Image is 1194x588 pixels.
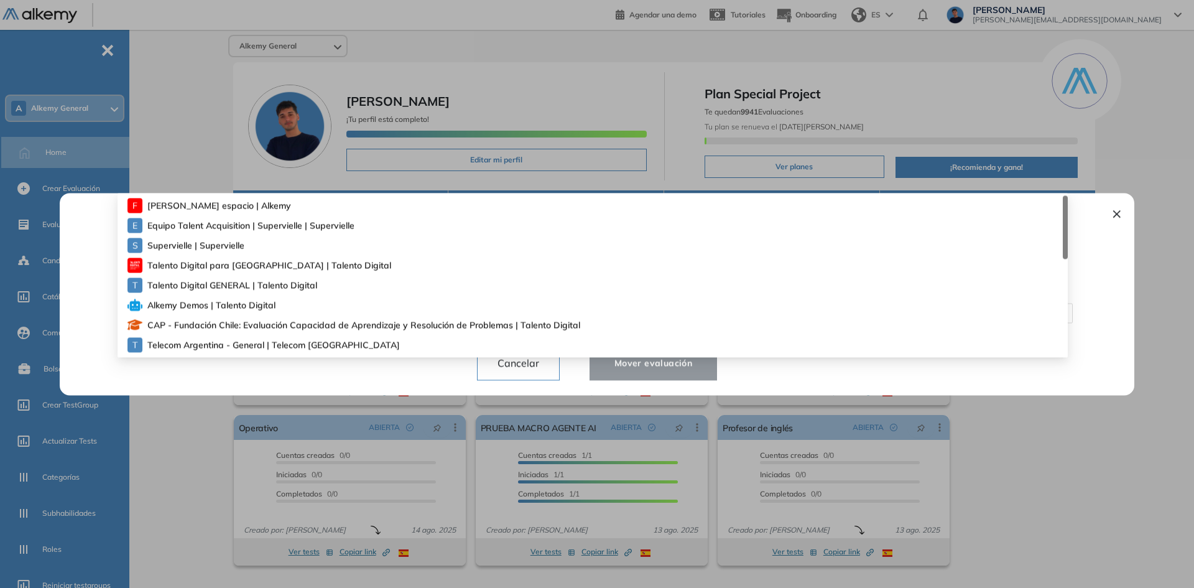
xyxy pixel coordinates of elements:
img: https://assets.alkemy.org/workspaces/620/d203e0be-08f6-444b-9eae-a92d815a506f.png [130,260,140,270]
span: Equipo Talent Acquisition | Supervielle | Supervielle [147,218,318,232]
button: Cancelar [477,345,560,380]
span: Talento Digital GENERAL | Talento Digital [147,278,290,292]
span: F [132,198,137,212]
button: × [1112,205,1122,220]
span: T [132,278,137,292]
span: E [132,218,137,232]
span: Mover evaluación [604,355,702,370]
span: Talento Digital para [GEOGRAPHIC_DATA] | Talento Digital [147,258,345,272]
span: Supervielle | Supervielle [147,238,235,252]
span: [PERSON_NAME] espacio | Alkemy [147,198,270,212]
span: Telecom Argentina - General | Telecom [GEOGRAPHIC_DATA] [147,338,352,352]
span: Cancelar [488,353,549,373]
span: T [132,338,137,352]
span: Alkemy Demos | Talento Digital [147,298,259,312]
button: Mover evaluación [590,345,717,380]
span: CAP - Fundación Chile: Evaluación Capacidad de Aprendizaje y Resolución de Problemas | Talento Di... [147,318,487,332]
span: S [132,238,138,252]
